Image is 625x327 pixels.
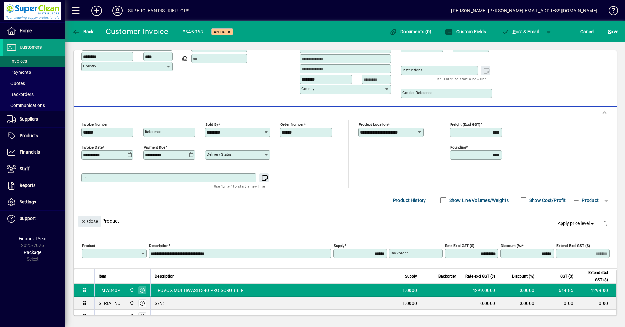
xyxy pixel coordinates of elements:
[499,297,538,310] td: 0.0000
[3,89,65,100] a: Backorders
[501,29,539,34] span: ost & Email
[448,197,509,203] label: Show Line Volumes/Weights
[450,145,466,150] mat-label: Rounding
[445,29,486,34] span: Custom Fields
[155,313,242,320] span: TRUVOX MW340 PRO HARD BRUSH BLUE
[499,310,538,323] td: 0.0000
[205,122,218,127] mat-label: Sold by
[3,67,65,78] a: Payments
[24,250,41,255] span: Package
[359,122,388,127] mat-label: Product location
[390,194,429,206] button: Product History
[558,220,595,227] span: Apply price level
[577,297,616,310] td: 0.00
[569,194,602,206] button: Product
[182,27,203,37] div: #545068
[155,273,174,280] span: Description
[214,30,230,34] span: On hold
[512,273,534,280] span: Discount (%)
[501,243,522,248] mat-label: Discount (%)
[445,243,474,248] mat-label: Rate excl GST ($)
[389,29,432,34] span: Documents (0)
[498,26,542,37] button: Post & Email
[538,310,577,323] td: 112.46
[3,144,65,161] a: Financials
[145,129,161,134] mat-label: Reference
[572,195,599,205] span: Product
[20,166,30,171] span: Staff
[7,59,27,64] span: Invoices
[402,90,432,95] mat-label: Courier Reference
[65,26,101,37] app-page-header-button: Back
[99,273,106,280] span: Item
[74,209,617,233] div: Product
[581,269,608,283] span: Extend excl GST ($)
[77,218,102,224] app-page-header-button: Close
[598,220,613,226] app-page-header-button: Delete
[20,150,40,155] span: Financials
[106,26,169,37] div: Customer Invoice
[608,26,618,37] span: ave
[20,116,38,122] span: Suppliers
[334,243,344,248] mat-label: Supply
[155,287,244,294] span: TRUVOX MULTIWASH 340 PRO SCRUBBER
[513,29,516,34] span: P
[402,287,417,294] span: 1.0000
[538,284,577,297] td: 644.85
[20,216,36,221] span: Support
[99,287,120,294] div: TMW340P
[405,273,417,280] span: Supply
[72,29,94,34] span: Back
[464,300,495,307] div: 0.0000
[528,197,566,203] label: Show Cost/Profit
[144,145,165,150] mat-label: Payment due
[82,122,108,127] mat-label: Invoice number
[128,313,135,320] span: Superclean Distributors
[82,243,95,248] mat-label: Product
[214,182,265,190] mat-hint: Use 'Enter' to start a new line
[3,111,65,127] a: Suppliers
[19,236,47,241] span: Financial Year
[560,273,573,280] span: GST ($)
[3,56,65,67] a: Invoices
[99,313,115,320] div: 208666
[82,145,103,150] mat-label: Invoice date
[78,216,101,227] button: Close
[301,86,314,91] mat-label: Country
[556,243,590,248] mat-label: Extend excl GST ($)
[70,26,95,37] button: Back
[402,313,417,320] span: 2.0000
[20,28,32,33] span: Home
[128,300,135,307] span: Superclean Distributors
[464,287,495,294] div: 4299.0000
[155,300,164,307] span: S/N:
[436,75,487,83] mat-hint: Use 'Enter' to start a new line
[604,1,617,22] a: Knowledge Base
[393,195,426,205] span: Product History
[107,5,128,17] button: Profile
[207,152,232,157] mat-label: Delivery status
[3,194,65,210] a: Settings
[438,273,456,280] span: Backorder
[499,284,538,297] td: 0.0000
[388,26,433,37] button: Documents (0)
[3,177,65,194] a: Reports
[606,26,620,37] button: Save
[7,81,25,86] span: Quotes
[149,243,168,248] mat-label: Description
[3,78,65,89] a: Quotes
[464,313,495,320] div: 374.8500
[391,251,408,255] mat-label: Backorder
[465,273,495,280] span: Rate excl GST ($)
[99,300,122,307] div: SERIALNO.
[538,297,577,310] td: 0.00
[402,68,422,72] mat-label: Instructions
[577,310,616,323] td: 749.70
[555,218,598,229] button: Apply price level
[20,199,36,204] span: Settings
[83,175,90,179] mat-label: Title
[128,6,189,16] div: SUPERCLEAN DISTRIBUTORS
[450,122,480,127] mat-label: Freight (excl GST)
[3,211,65,227] a: Support
[81,216,98,227] span: Close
